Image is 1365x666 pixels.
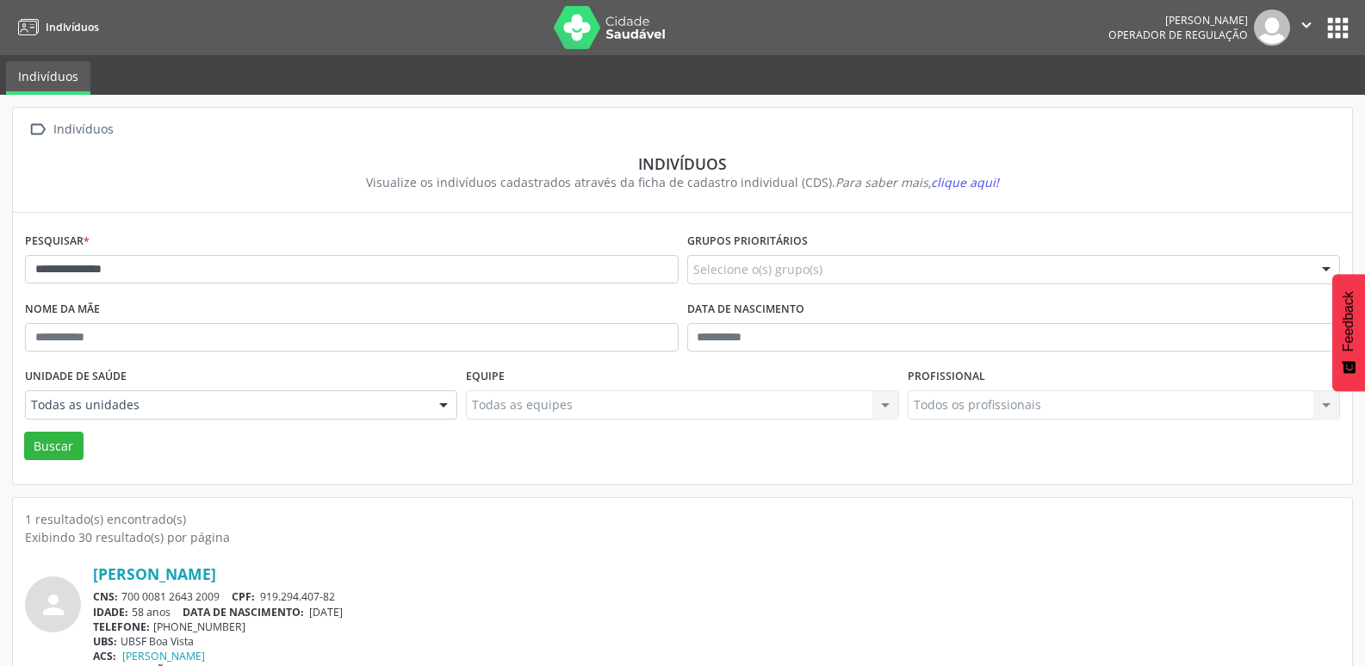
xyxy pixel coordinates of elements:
i: Para saber mais, [835,174,999,190]
span: ACS: [93,649,116,663]
a: [PERSON_NAME] [122,649,205,663]
div: 1 resultado(s) encontrado(s) [25,510,1340,528]
span: [DATE] [309,605,343,619]
span: IDADE: [93,605,128,619]
label: Unidade de saúde [25,364,127,390]
a:  Indivíduos [25,117,116,142]
a: Indivíduos [6,61,90,95]
label: Nome da mãe [25,296,100,323]
label: Equipe [466,364,505,390]
span: UBS: [93,634,117,649]
div: [PERSON_NAME] [1108,13,1248,28]
span: Operador de regulação [1108,28,1248,42]
span: Feedback [1341,291,1356,352]
label: Pesquisar [25,228,90,255]
i:  [25,117,50,142]
div: [PHONE_NUMBER] [93,619,1340,634]
i: person [38,589,69,620]
button: Feedback - Mostrar pesquisa [1332,274,1365,391]
a: Indivíduos [12,13,99,41]
div: 700 0081 2643 2009 [93,589,1340,604]
span: 919.294.407-82 [260,589,335,604]
img: img [1254,9,1290,46]
label: Profissional [908,364,985,390]
a: [PERSON_NAME] [93,564,216,583]
label: Grupos prioritários [687,228,808,255]
span: Todas as unidades [31,396,422,414]
span: CNS: [93,589,118,604]
div: Indivíduos [37,154,1328,173]
button: apps [1323,13,1353,43]
label: Data de nascimento [687,296,804,323]
span: Selecione o(s) grupo(s) [693,260,822,278]
div: Indivíduos [50,117,116,142]
span: CPF: [232,589,255,604]
button: Buscar [24,432,84,461]
i:  [1297,16,1316,34]
span: Indivíduos [46,20,99,34]
div: Visualize os indivíduos cadastrados através da ficha de cadastro individual (CDS). [37,173,1328,191]
span: TELEFONE: [93,619,150,634]
div: UBSF Boa Vista [93,634,1340,649]
span: clique aqui! [931,174,999,190]
button:  [1290,9,1323,46]
div: Exibindo 30 resultado(s) por página [25,528,1340,546]
div: 58 anos [93,605,1340,619]
span: DATA DE NASCIMENTO: [183,605,304,619]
